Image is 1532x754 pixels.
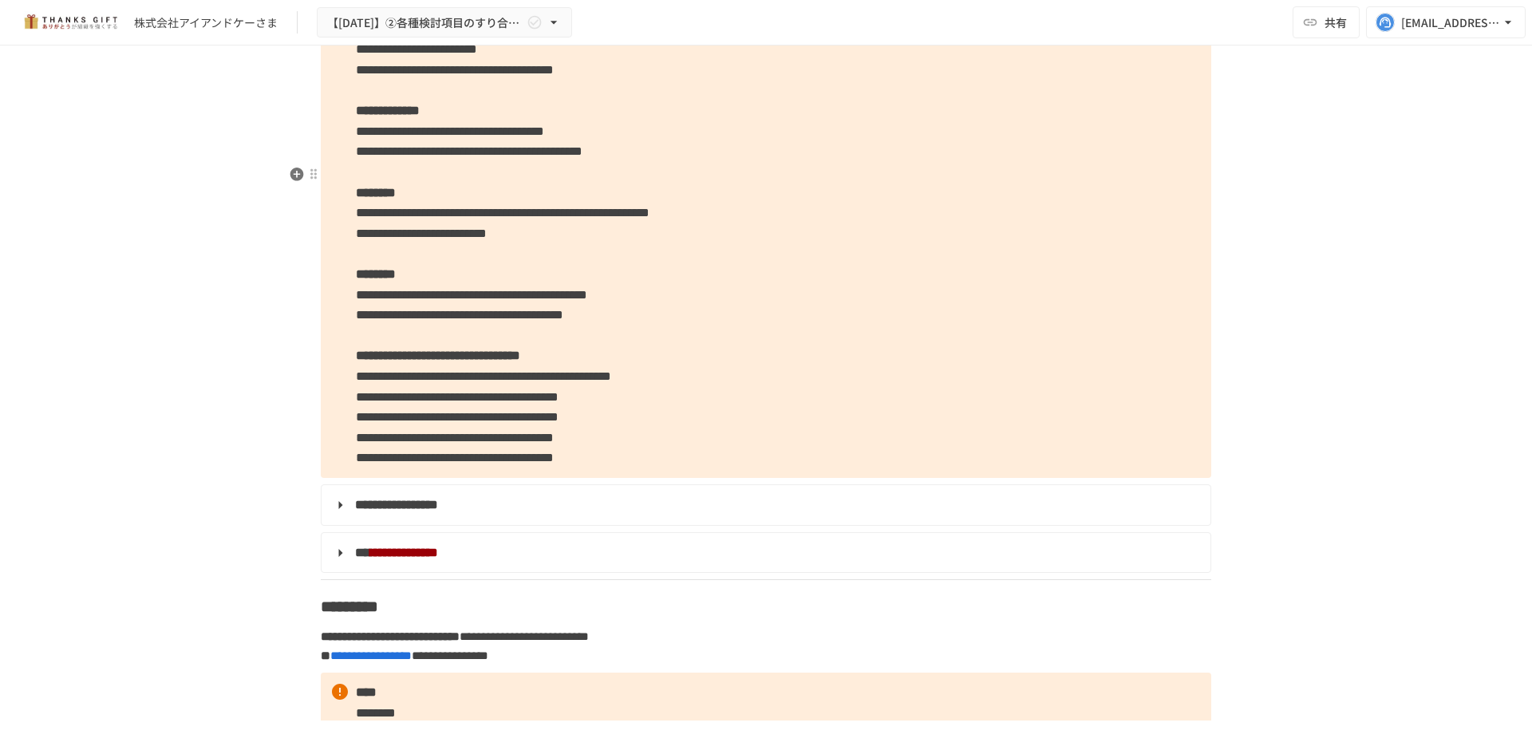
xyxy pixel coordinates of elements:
[1366,6,1526,38] button: [EMAIL_ADDRESS][DOMAIN_NAME]
[317,7,572,38] button: 【[DATE]】②各種検討項目のすり合わせ/ THANKS GIFTキックオフMTG
[19,10,121,35] img: mMP1OxWUAhQbsRWCurg7vIHe5HqDpP7qZo7fRoNLXQh
[1293,6,1360,38] button: 共有
[1325,14,1347,31] span: 共有
[327,13,523,33] span: 【[DATE]】②各種検討項目のすり合わせ/ THANKS GIFTキックオフMTG
[134,14,278,31] div: 株式会社アイアンドケーさま
[1401,13,1500,33] div: [EMAIL_ADDRESS][DOMAIN_NAME]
